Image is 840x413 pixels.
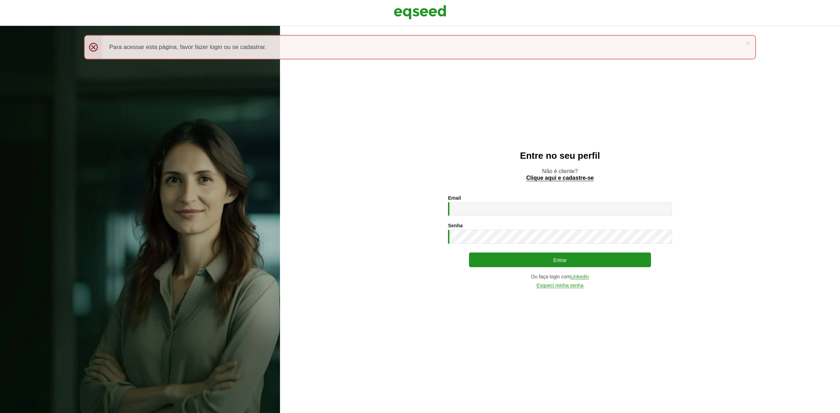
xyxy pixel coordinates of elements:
a: LinkedIn [570,274,589,279]
p: Não é cliente? [294,168,826,181]
div: Ou faça login com [448,274,672,279]
h2: Entre no seu perfil [294,151,826,161]
img: EqSeed Logo [394,3,446,21]
a: Clique aqui e cadastre-se [526,175,594,181]
label: Senha [448,223,463,228]
button: Entrar [469,252,651,267]
div: Para acessar esta página, favor fazer login ou se cadastrar. [84,35,756,59]
label: Email [448,195,461,200]
a: × [746,39,750,47]
a: Esqueci minha senha [537,283,583,288]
